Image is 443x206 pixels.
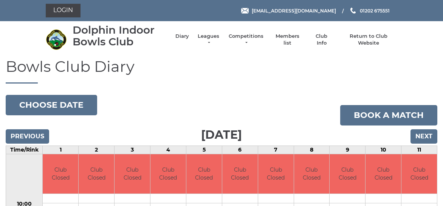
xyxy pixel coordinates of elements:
[340,105,437,125] a: Book a match
[294,146,330,154] td: 8
[360,8,390,13] span: 01202 675551
[252,8,336,13] span: [EMAIL_ADDRESS][DOMAIN_NAME]
[115,146,150,154] td: 3
[115,154,150,194] td: Club Closed
[311,33,333,46] a: Club Info
[6,95,97,115] button: Choose date
[46,4,81,17] a: Login
[6,58,437,84] h1: Bowls Club Diary
[79,154,114,194] td: Club Closed
[330,154,365,194] td: Club Closed
[186,154,222,194] td: Club Closed
[401,146,437,154] td: 11
[271,33,303,46] a: Members list
[340,33,397,46] a: Return to Club Website
[73,24,168,48] div: Dolphin Indoor Bowls Club
[330,146,366,154] td: 9
[186,146,222,154] td: 5
[410,129,437,144] input: Next
[258,146,294,154] td: 7
[241,8,249,14] img: Email
[150,154,186,194] td: Club Closed
[197,33,220,46] a: Leagues
[79,146,115,154] td: 2
[43,146,79,154] td: 1
[43,154,78,194] td: Club Closed
[366,154,401,194] td: Club Closed
[350,8,356,14] img: Phone us
[294,154,330,194] td: Club Closed
[401,154,437,194] td: Club Closed
[222,146,258,154] td: 6
[241,7,336,14] a: Email [EMAIL_ADDRESS][DOMAIN_NAME]
[46,29,67,50] img: Dolphin Indoor Bowls Club
[150,146,186,154] td: 4
[258,154,294,194] td: Club Closed
[6,146,43,154] td: Time/Rink
[175,33,189,40] a: Diary
[6,129,49,144] input: Previous
[228,33,264,46] a: Competitions
[366,146,401,154] td: 10
[349,7,390,14] a: Phone us 01202 675551
[222,154,258,194] td: Club Closed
